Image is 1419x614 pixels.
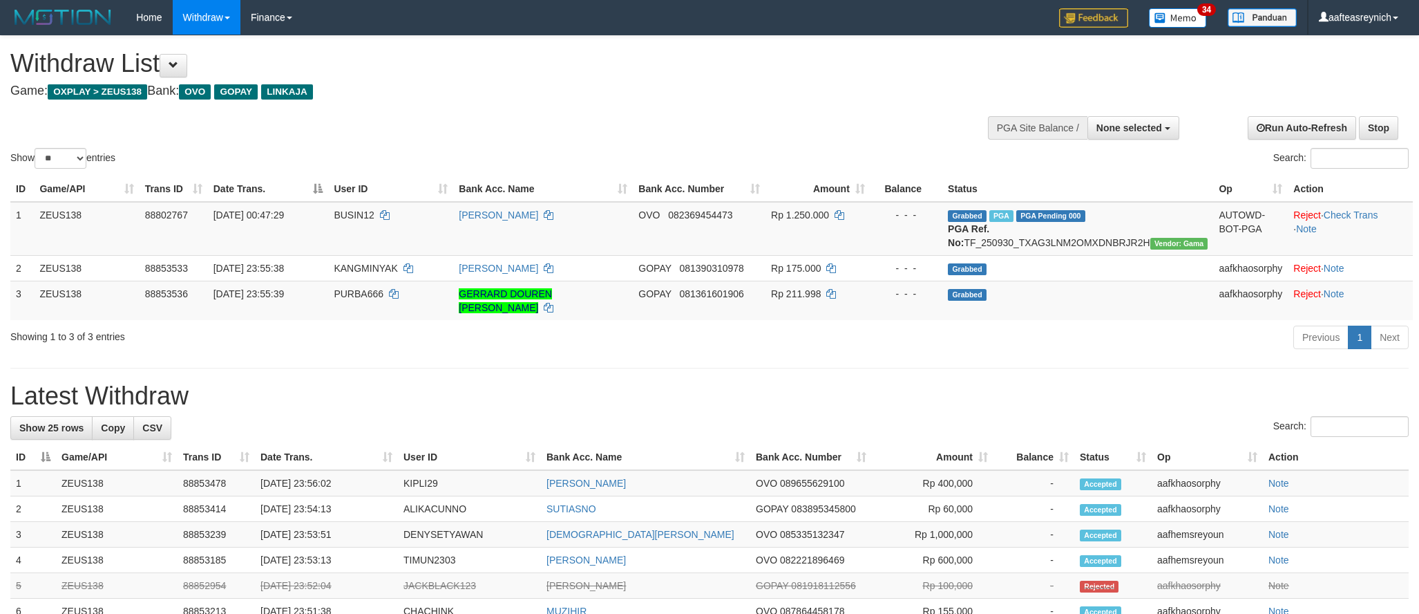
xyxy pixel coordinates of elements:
span: OVO [179,84,211,100]
th: Bank Acc. Name: activate to sort column ascending [541,445,750,470]
a: Check Trans [1324,210,1378,221]
td: [DATE] 23:56:02 [255,470,398,496]
td: 3 [10,522,56,548]
td: 3 [10,281,34,320]
a: Note [1324,288,1344,299]
input: Search: [1311,416,1409,437]
a: 1 [1348,326,1371,349]
th: Status [942,176,1213,202]
td: · [1288,281,1413,320]
td: [DATE] 23:54:13 [255,496,398,522]
th: Bank Acc. Number: activate to sort column ascending [750,445,872,470]
span: Show 25 rows [19,422,84,434]
span: KANGMINYAK [334,263,397,274]
a: Run Auto-Refresh [1248,116,1356,140]
td: 2 [10,496,56,522]
th: User ID: activate to sort column ascending [328,176,453,202]
span: Rp 1.250.000 [771,210,829,221]
td: 1 [10,470,56,496]
th: Amount: activate to sort column ascending [765,176,870,202]
td: aafkhaosorphy [1152,573,1263,599]
td: aafkhaosorphy [1213,255,1288,281]
td: ZEUS138 [34,202,139,256]
a: Copy [92,416,134,440]
a: SUTIASNO [546,503,596,514]
img: Feedback.jpg [1059,8,1128,28]
select: Showentries [35,148,86,169]
span: Copy 085335132347 to clipboard [780,529,844,540]
a: Note [1268,529,1289,540]
span: Copy 081918112556 to clipboard [791,580,855,591]
td: Rp 600,000 [872,548,993,573]
td: aafhemsreyoun [1152,548,1263,573]
th: Balance: activate to sort column ascending [993,445,1074,470]
img: Button%20Memo.svg [1149,8,1207,28]
span: Copy 082369454473 to clipboard [668,210,732,221]
a: Note [1268,555,1289,566]
a: [PERSON_NAME] [546,555,626,566]
td: ZEUS138 [34,255,139,281]
td: - [993,470,1074,496]
span: Copy 082221896469 to clipboard [780,555,844,566]
th: Date Trans.: activate to sort column ascending [255,445,398,470]
td: JACKBLACK123 [398,573,541,599]
span: None selected [1096,122,1162,133]
td: 4 [10,548,56,573]
h1: Latest Withdraw [10,382,1409,410]
td: DENYSETYAWAN [398,522,541,548]
a: Reject [1293,263,1321,274]
span: 88853533 [145,263,188,274]
a: Note [1268,503,1289,514]
td: 88853478 [178,470,255,496]
td: aafkhaosorphy [1213,281,1288,320]
span: OXPLAY > ZEUS138 [48,84,147,100]
a: Note [1324,263,1344,274]
span: Vendor URL: https://trx31.1velocity.biz [1150,238,1208,250]
button: None selected [1087,116,1179,140]
td: 5 [10,573,56,599]
span: Copy 081390310978 to clipboard [679,263,743,274]
td: TIMUN2303 [398,548,541,573]
span: GOPAY [638,288,671,299]
span: Copy [101,422,125,434]
a: [PERSON_NAME] [459,263,538,274]
div: - - - [876,208,937,222]
a: Note [1268,478,1289,489]
th: Game/API: activate to sort column ascending [56,445,178,470]
td: ZEUS138 [56,470,178,496]
a: Note [1296,223,1317,234]
td: · · [1288,202,1413,256]
span: Copy 081361601906 to clipboard [679,288,743,299]
td: Rp 60,000 [872,496,993,522]
span: LINKAJA [261,84,313,100]
span: Rejected [1080,581,1118,593]
th: Action [1288,176,1413,202]
th: Trans ID: activate to sort column ascending [140,176,208,202]
span: Grabbed [948,289,987,301]
td: [DATE] 23:53:13 [255,548,398,573]
td: Rp 400,000 [872,470,993,496]
span: PGA Pending [1016,210,1085,222]
th: Action [1263,445,1409,470]
span: Accepted [1080,504,1121,516]
span: OVO [756,529,777,540]
span: Accepted [1080,478,1121,490]
td: 88852954 [178,573,255,599]
span: Accepted [1080,530,1121,541]
span: Marked by aafsreyleap [989,210,1013,222]
a: Reject [1293,288,1321,299]
span: GOPAY [638,263,671,274]
th: Balance [870,176,942,202]
td: ZEUS138 [56,522,178,548]
td: aafhemsreyoun [1152,522,1263,548]
th: Status: activate to sort column ascending [1074,445,1152,470]
span: Rp 175.000 [771,263,821,274]
td: 1 [10,202,34,256]
th: User ID: activate to sort column ascending [398,445,541,470]
td: 88853185 [178,548,255,573]
span: Accepted [1080,555,1121,567]
th: Bank Acc. Name: activate to sort column ascending [453,176,633,202]
td: - [993,522,1074,548]
b: PGA Ref. No: [948,223,989,248]
span: CSV [142,422,162,434]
